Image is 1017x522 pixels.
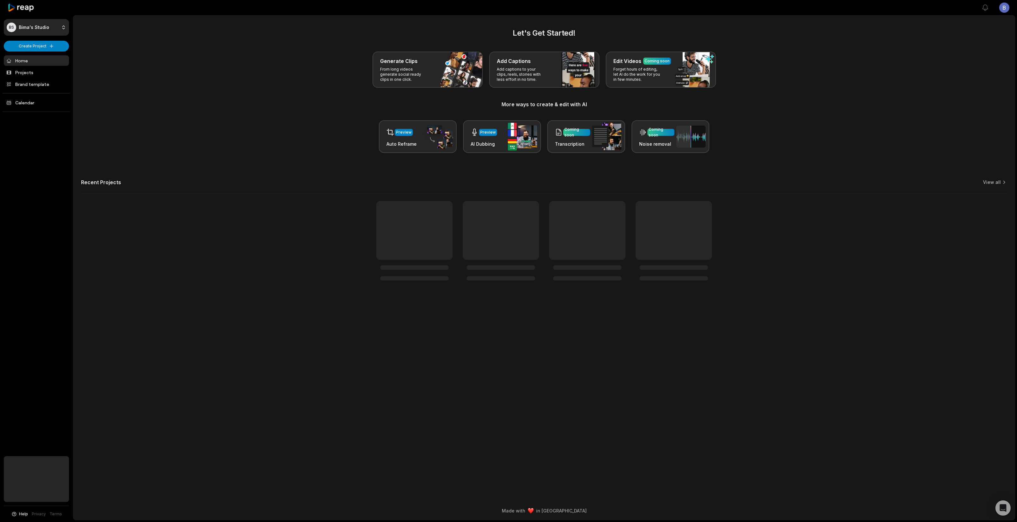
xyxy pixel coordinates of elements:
[424,124,453,149] img: auto_reframe.png
[4,41,69,52] button: Create Project
[380,57,418,65] h3: Generate Clips
[7,23,16,32] div: BS
[4,79,69,89] a: Brand template
[613,67,663,82] p: Forget hours of editing, let AI do the work for you in few minutes.
[995,500,1011,516] div: Open Intercom Messenger
[639,141,674,147] h3: Noise removal
[81,27,1007,39] h2: Let's Get Started!
[50,511,62,517] a: Terms
[592,123,621,150] img: transcription.png
[508,123,537,150] img: ai_dubbing.png
[480,129,496,135] div: Preview
[645,58,670,64] div: Coming soon
[613,57,641,65] h3: Edit Videos
[4,55,69,66] a: Home
[19,511,28,517] span: Help
[19,24,49,30] p: Bima's Studio
[4,67,69,78] a: Projects
[81,179,121,185] h2: Recent Projects
[555,141,590,147] h3: Transcription
[471,141,497,147] h3: AI Dubbing
[4,97,69,108] a: Calendar
[649,127,673,138] div: Coming soon
[564,127,589,138] div: Coming soon
[396,129,412,135] div: Preview
[983,179,1001,185] a: View all
[497,67,546,82] p: Add captions to your clips, reels, stories with less effort in no time.
[386,141,417,147] h3: Auto Reframe
[11,511,28,517] button: Help
[528,508,534,514] img: heart emoji
[380,67,429,82] p: From long videos generate social ready clips in one click.
[79,507,1009,514] div: Made with in [GEOGRAPHIC_DATA]
[676,126,706,148] img: noise_removal.png
[32,511,46,517] a: Privacy
[497,57,531,65] h3: Add Captions
[81,101,1007,108] h3: More ways to create & edit with AI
